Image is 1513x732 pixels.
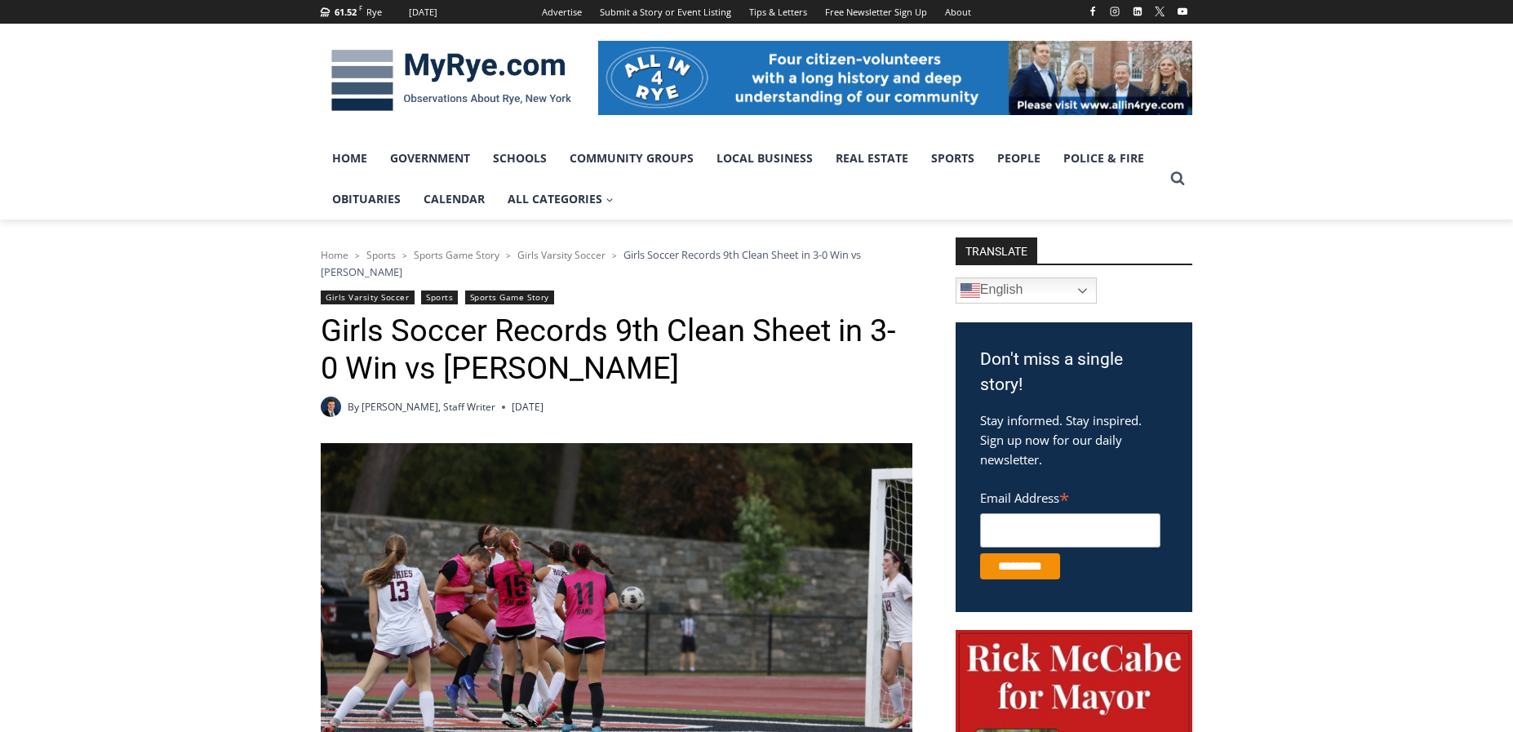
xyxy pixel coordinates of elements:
[1105,2,1125,21] a: Instagram
[1083,2,1103,21] a: Facebook
[920,138,986,179] a: Sports
[705,138,824,179] a: Local Business
[362,400,495,414] a: [PERSON_NAME], Staff Writer
[412,179,496,220] a: Calendar
[335,6,357,18] span: 61.52
[465,291,554,304] a: Sports Game Story
[414,248,499,262] a: Sports Game Story
[366,248,396,262] a: Sports
[612,250,617,261] span: >
[1163,164,1192,193] button: View Search Form
[321,397,341,417] img: Charlie Morris headshot PROFESSIONAL HEADSHOT
[321,397,341,417] a: Author image
[355,250,360,261] span: >
[321,247,861,278] span: Girls Soccer Records 9th Clean Sheet in 3-0 Win vs [PERSON_NAME]
[496,179,625,220] a: All Categories
[321,291,415,304] a: Girls Varsity Soccer
[506,250,511,261] span: >
[1128,2,1147,21] a: Linkedin
[824,138,920,179] a: Real Estate
[321,138,379,179] a: Home
[379,138,481,179] a: Government
[366,5,382,20] div: Rye
[1173,2,1192,21] a: YouTube
[1052,138,1156,179] a: Police & Fire
[321,246,912,280] nav: Breadcrumbs
[961,281,980,300] img: en
[986,138,1052,179] a: People
[321,179,412,220] a: Obituaries
[980,347,1168,398] h3: Don't miss a single story!
[409,5,437,20] div: [DATE]
[508,190,614,208] span: All Categories
[359,3,362,12] span: F
[598,41,1192,114] img: All in for Rye
[980,481,1160,511] label: Email Address
[321,138,1163,220] nav: Primary Navigation
[956,237,1037,264] strong: TRANSLATE
[421,291,458,304] a: Sports
[1150,2,1169,21] a: X
[512,399,544,415] time: [DATE]
[956,277,1097,304] a: English
[980,410,1168,469] p: Stay informed. Stay inspired. Sign up now for our daily newsletter.
[321,313,912,387] h1: Girls Soccer Records 9th Clean Sheet in 3-0 Win vs [PERSON_NAME]
[348,399,359,415] span: By
[402,250,407,261] span: >
[558,138,705,179] a: Community Groups
[321,38,582,123] img: MyRye.com
[321,248,348,262] a: Home
[517,248,606,262] a: Girls Varsity Soccer
[481,138,558,179] a: Schools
